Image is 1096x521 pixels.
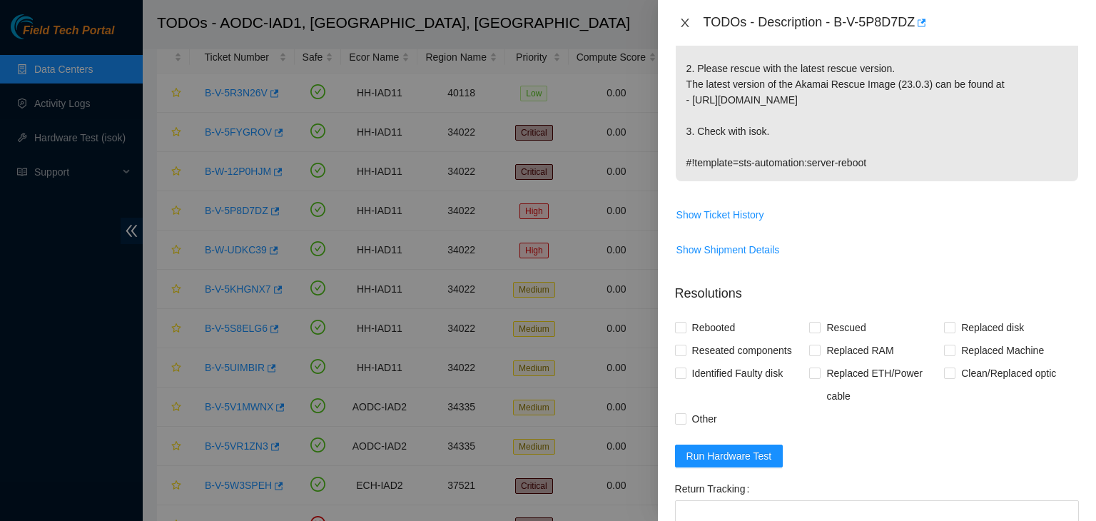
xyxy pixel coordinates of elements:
[686,408,723,430] span: Other
[686,339,798,362] span: Reseated components
[821,316,871,339] span: Rescued
[675,477,756,500] label: Return Tracking
[686,362,789,385] span: Identified Faulty disk
[675,16,695,30] button: Close
[821,362,944,408] span: Replaced ETH/Power cable
[675,273,1079,303] p: Resolutions
[675,445,783,467] button: Run Hardware Test
[955,339,1050,362] span: Replaced Machine
[676,207,764,223] span: Show Ticket History
[676,242,780,258] span: Show Shipment Details
[955,362,1062,385] span: Clean/Replaced optic
[686,316,741,339] span: Rebooted
[704,11,1079,34] div: TODOs - Description - B-V-5P8D7DZ
[821,339,899,362] span: Replaced RAM
[955,316,1030,339] span: Replaced disk
[686,448,772,464] span: Run Hardware Test
[679,17,691,29] span: close
[676,238,781,261] button: Show Shipment Details
[676,203,765,226] button: Show Ticket History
